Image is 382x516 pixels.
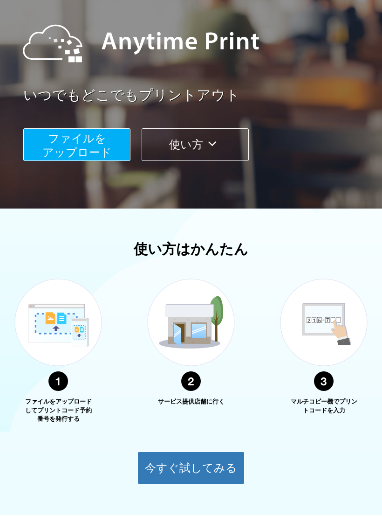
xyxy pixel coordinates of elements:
p: サービス提供店舗に行く [156,397,226,406]
span: ファイルを ​​アップロード [42,132,112,159]
a: いつでもどこでもプリントアウト [23,85,382,105]
p: マルチコピー機でプリントコードを入力 [289,397,359,415]
p: ファイルをアップロードしてプリントコード予約番号を発行する [23,397,93,424]
button: 今すぐ試してみる [137,452,245,484]
button: 使い方 [142,128,249,161]
button: ファイルを​​アップロード [23,128,130,161]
